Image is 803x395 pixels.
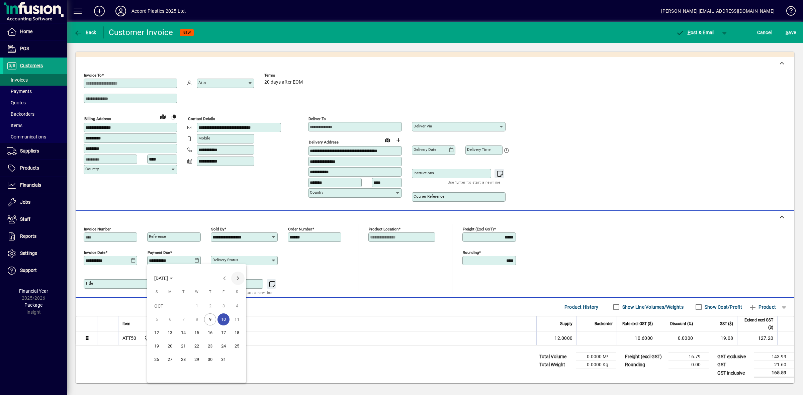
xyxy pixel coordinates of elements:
[195,290,198,294] span: W
[217,327,230,339] span: 17
[177,353,190,366] button: Tue Oct 28 2025
[177,354,189,366] span: 28
[151,327,163,339] span: 12
[217,354,230,366] span: 31
[164,327,176,339] span: 13
[177,340,189,352] span: 21
[150,353,163,366] button: Sun Oct 26 2025
[168,290,172,294] span: M
[230,313,244,326] button: Sat Oct 11 2025
[190,313,203,326] button: Wed Oct 08 2025
[151,313,163,325] span: 5
[182,290,185,294] span: T
[236,290,238,294] span: S
[191,354,203,366] span: 29
[217,339,230,353] button: Fri Oct 24 2025
[204,327,216,339] span: 16
[204,300,216,312] span: 2
[230,299,244,313] button: Sat Oct 04 2025
[152,272,176,284] button: Choose month and year
[190,339,203,353] button: Wed Oct 22 2025
[191,313,203,325] span: 8
[231,327,243,339] span: 18
[191,340,203,352] span: 22
[191,300,203,312] span: 1
[151,340,163,352] span: 19
[204,340,216,352] span: 23
[156,290,158,294] span: S
[217,300,230,312] span: 3
[231,313,243,325] span: 11
[164,354,176,366] span: 27
[204,354,216,366] span: 30
[150,313,163,326] button: Sun Oct 05 2025
[151,354,163,366] span: 26
[150,339,163,353] button: Sun Oct 19 2025
[203,339,217,353] button: Thu Oct 23 2025
[163,313,177,326] button: Mon Oct 06 2025
[177,339,190,353] button: Tue Oct 21 2025
[190,326,203,339] button: Wed Oct 15 2025
[231,272,245,285] button: Next month
[191,327,203,339] span: 15
[217,313,230,326] button: Fri Oct 10 2025
[163,326,177,339] button: Mon Oct 13 2025
[177,313,189,325] span: 7
[217,340,230,352] span: 24
[203,353,217,366] button: Thu Oct 30 2025
[231,300,243,312] span: 4
[209,290,211,294] span: T
[203,299,217,313] button: Thu Oct 02 2025
[164,313,176,325] span: 6
[154,276,168,281] span: [DATE]
[231,340,243,352] span: 25
[217,313,230,325] span: 10
[230,339,244,353] button: Sat Oct 25 2025
[163,353,177,366] button: Mon Oct 27 2025
[217,353,230,366] button: Fri Oct 31 2025
[190,299,203,313] button: Wed Oct 01 2025
[177,313,190,326] button: Tue Oct 07 2025
[203,313,217,326] button: Thu Oct 09 2025
[203,326,217,339] button: Thu Oct 16 2025
[150,326,163,339] button: Sun Oct 12 2025
[177,327,189,339] span: 14
[204,313,216,325] span: 9
[217,326,230,339] button: Fri Oct 17 2025
[230,326,244,339] button: Sat Oct 18 2025
[217,299,230,313] button: Fri Oct 03 2025
[150,299,190,313] td: OCT
[222,290,225,294] span: F
[163,339,177,353] button: Mon Oct 20 2025
[177,326,190,339] button: Tue Oct 14 2025
[164,340,176,352] span: 20
[190,353,203,366] button: Wed Oct 29 2025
